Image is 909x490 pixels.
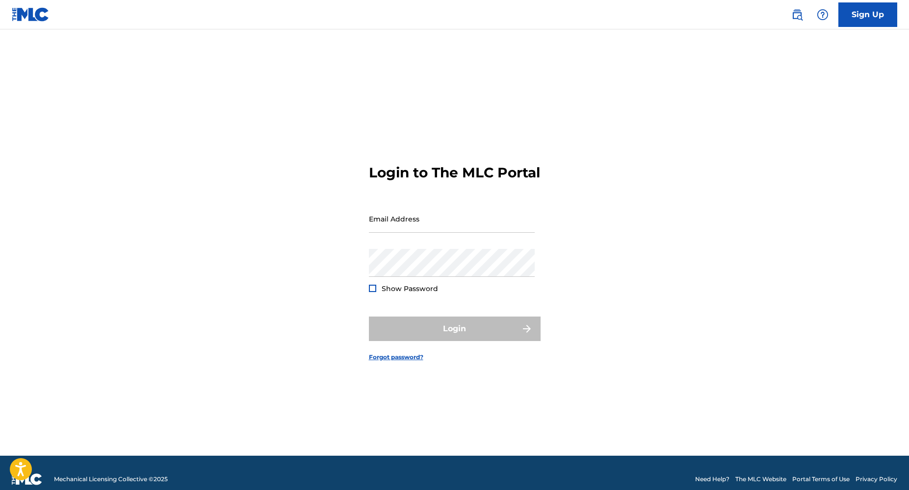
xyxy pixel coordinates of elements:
a: Privacy Policy [856,475,897,484]
a: Sign Up [838,2,897,27]
img: help [817,9,829,21]
a: Public Search [787,5,807,24]
span: Mechanical Licensing Collective © 2025 [54,475,168,484]
h3: Login to The MLC Portal [369,164,540,181]
a: Portal Terms of Use [792,475,850,484]
a: Need Help? [695,475,729,484]
img: search [791,9,803,21]
iframe: Chat Widget [860,443,909,490]
span: Show Password [382,284,438,293]
img: logo [12,473,42,485]
a: The MLC Website [735,475,786,484]
img: MLC Logo [12,7,50,22]
div: Help [813,5,832,24]
a: Forgot password? [369,353,423,362]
